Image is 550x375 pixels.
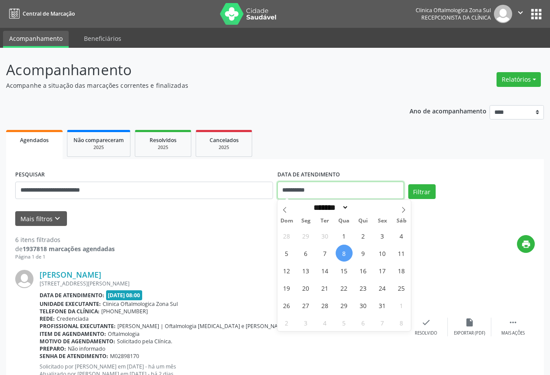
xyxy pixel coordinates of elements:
span: Qua [334,218,353,224]
span: Sex [373,218,392,224]
span: Outubro 25, 2025 [393,279,410,296]
b: Data de atendimento: [40,292,104,299]
div: Clinica Oftalmologica Zona Sul [416,7,491,14]
span: Outubro 11, 2025 [393,245,410,262]
b: Preparo: [40,345,66,352]
span: Credenciada [57,315,89,322]
span: Dom [277,218,297,224]
b: Item de agendamento: [40,330,106,338]
span: Novembro 6, 2025 [355,314,372,331]
span: Setembro 28, 2025 [278,227,295,244]
span: Novembro 4, 2025 [317,314,333,331]
a: Acompanhamento [3,31,69,48]
span: Novembro 1, 2025 [393,297,410,314]
img: img [494,5,512,23]
span: [PHONE_NUMBER] [101,308,148,315]
span: Outubro 18, 2025 [393,262,410,279]
span: Outubro 5, 2025 [278,245,295,262]
strong: 1937818 marcações agendadas [23,245,115,253]
span: Outubro 2, 2025 [355,227,372,244]
span: Recepcionista da clínica [421,14,491,21]
span: Novembro 7, 2025 [374,314,391,331]
span: Seg [296,218,315,224]
button: Relatórios [497,72,541,87]
span: Clinica Oftalmologica Zona Sul [103,300,178,308]
div: Página 1 de 1 [15,253,115,261]
span: Cancelados [210,136,239,144]
button: apps [529,7,544,22]
input: Year [349,203,377,212]
button: print [517,235,535,253]
span: Solicitado pela Clínica. [117,338,172,345]
span: Outubro 20, 2025 [297,279,314,296]
span: Outubro 6, 2025 [297,245,314,262]
span: Outubro 31, 2025 [374,297,391,314]
a: Beneficiários [78,31,127,46]
button: Filtrar [408,184,436,199]
b: Profissional executante: [40,322,116,330]
span: Novembro 3, 2025 [297,314,314,331]
p: Acompanhe a situação das marcações correntes e finalizadas [6,81,383,90]
div: 6 itens filtrados [15,235,115,244]
img: img [15,270,33,288]
span: Sáb [392,218,411,224]
span: Outubro 26, 2025 [278,297,295,314]
b: Rede: [40,315,55,322]
span: Oftalmologia [108,330,140,338]
span: Outubro 16, 2025 [355,262,372,279]
span: Outubro 24, 2025 [374,279,391,296]
span: Outubro 30, 2025 [355,297,372,314]
button: Mais filtroskeyboard_arrow_down [15,211,67,226]
i:  [508,318,518,327]
span: Outubro 14, 2025 [317,262,333,279]
div: 2025 [202,144,246,151]
div: 2025 [73,144,124,151]
span: Outubro 19, 2025 [278,279,295,296]
span: Setembro 30, 2025 [317,227,333,244]
select: Month [311,203,349,212]
span: Outubro 13, 2025 [297,262,314,279]
span: Outubro 8, 2025 [336,245,353,262]
i: print [521,239,531,249]
p: Ano de acompanhamento [410,105,487,116]
b: Motivo de agendamento: [40,338,115,345]
span: Outubro 12, 2025 [278,262,295,279]
span: Novembro 8, 2025 [393,314,410,331]
span: Outubro 21, 2025 [317,279,333,296]
span: Outubro 28, 2025 [317,297,333,314]
span: Outubro 9, 2025 [355,245,372,262]
div: de [15,244,115,253]
div: 2025 [141,144,185,151]
div: Mais ações [501,330,525,336]
label: PESQUISAR [15,168,45,182]
button:  [512,5,529,23]
span: M02898170 [110,352,139,360]
span: Novembro 5, 2025 [336,314,353,331]
span: Qui [353,218,373,224]
span: [DATE] 08:00 [106,290,143,300]
b: Senha de atendimento: [40,352,108,360]
div: Resolvido [415,330,437,336]
span: Outubro 7, 2025 [317,245,333,262]
span: Resolvidos [150,136,177,144]
i: keyboard_arrow_down [53,214,62,223]
div: Exportar (PDF) [454,330,485,336]
label: DATA DE ATENDIMENTO [277,168,340,182]
span: Outubro 29, 2025 [336,297,353,314]
a: Central de Marcação [6,7,75,21]
i: insert_drive_file [465,318,474,327]
span: Outubro 15, 2025 [336,262,353,279]
span: Central de Marcação [23,10,75,17]
span: Outubro 1, 2025 [336,227,353,244]
span: Outubro 10, 2025 [374,245,391,262]
a: [PERSON_NAME] [40,270,101,279]
i:  [516,8,525,17]
span: Não compareceram [73,136,124,144]
span: Agendados [20,136,49,144]
span: Não informado [68,345,105,352]
span: Ter [315,218,334,224]
b: Telefone da clínica: [40,308,100,315]
span: Outubro 23, 2025 [355,279,372,296]
i: check [421,318,431,327]
span: Setembro 29, 2025 [297,227,314,244]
